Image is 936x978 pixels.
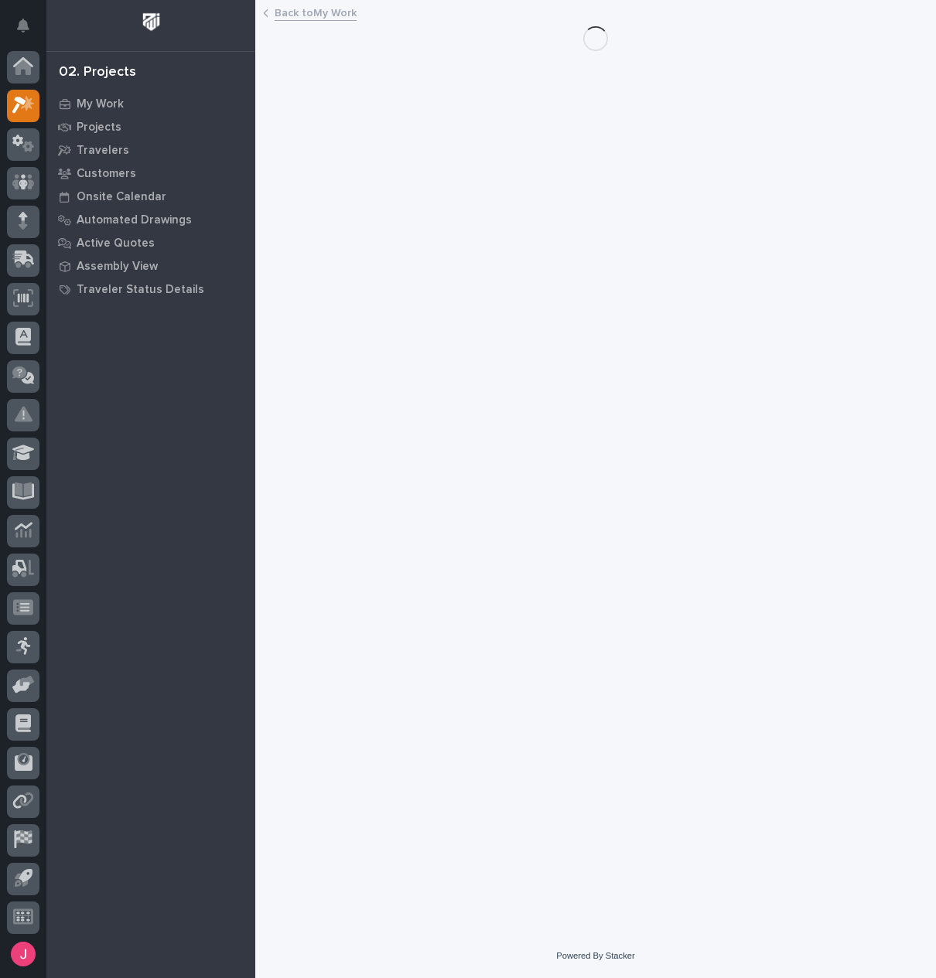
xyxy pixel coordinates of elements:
[46,208,255,231] a: Automated Drawings
[77,144,129,158] p: Travelers
[77,260,158,274] p: Assembly View
[46,185,255,208] a: Onsite Calendar
[556,951,634,960] a: Powered By Stacker
[77,213,192,227] p: Automated Drawings
[19,19,39,43] div: Notifications
[77,97,124,111] p: My Work
[77,190,166,204] p: Onsite Calendar
[7,938,39,970] button: users-avatar
[59,64,136,81] div: 02. Projects
[77,167,136,181] p: Customers
[77,283,204,297] p: Traveler Status Details
[77,237,155,250] p: Active Quotes
[7,9,39,42] button: Notifications
[46,162,255,185] a: Customers
[275,3,357,21] a: Back toMy Work
[46,254,255,278] a: Assembly View
[46,92,255,115] a: My Work
[77,121,121,135] p: Projects
[46,278,255,301] a: Traveler Status Details
[137,8,166,36] img: Workspace Logo
[46,138,255,162] a: Travelers
[46,115,255,138] a: Projects
[46,231,255,254] a: Active Quotes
